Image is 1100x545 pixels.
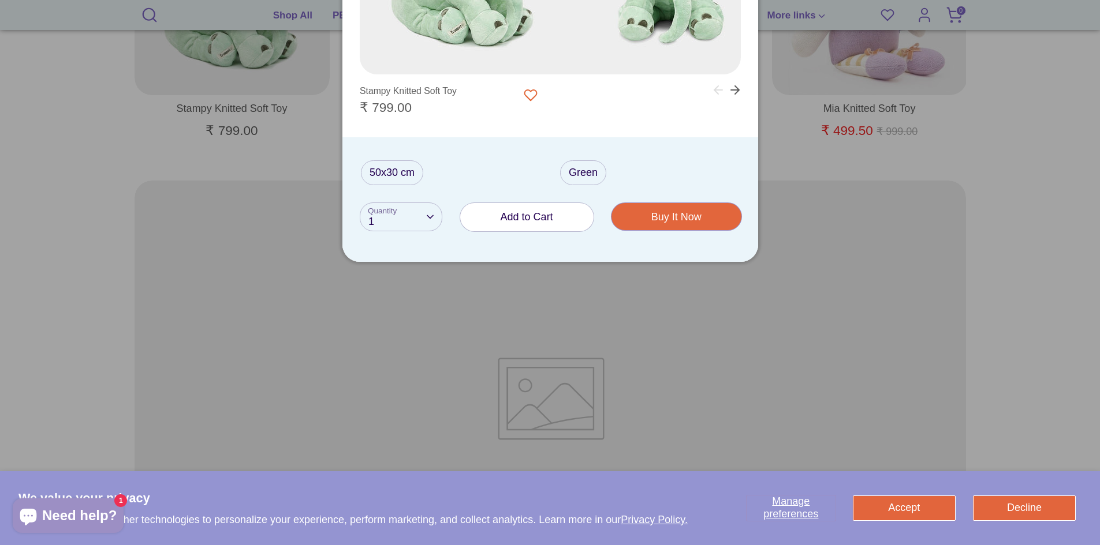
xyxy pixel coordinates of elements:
[763,495,818,520] span: Manage preferences
[747,495,836,521] button: Manage preferences
[621,514,688,525] a: Privacy Policy.
[611,203,741,230] button: Buy It Now
[700,77,725,102] button: Previous
[728,77,754,102] button: Next
[973,495,1076,521] button: Decline
[360,202,442,232] button: 1
[361,160,423,185] label: 50x30 cm
[516,84,545,107] button: Add to Wishlist
[501,211,553,223] span: Add to Cart
[360,100,412,115] span: ₹ 799.00
[853,495,956,521] button: Accept
[360,83,457,100] div: Stampy Knitted Soft Toy
[18,490,688,507] h2: We value your privacy
[9,498,127,536] inbox-online-store-chat: Shopify online store chat
[560,160,606,185] label: Green
[18,513,688,527] p: We use cookies and other technologies to personalize your experience, perform marketing, and coll...
[460,203,594,231] button: Add to Cart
